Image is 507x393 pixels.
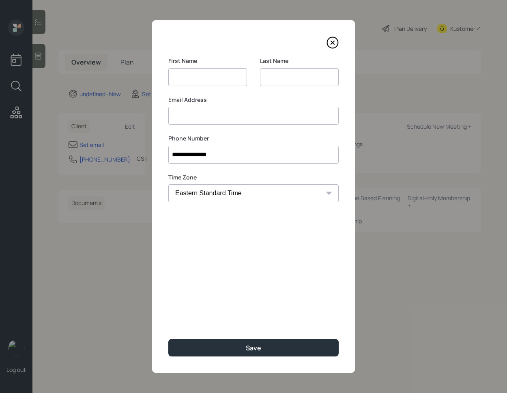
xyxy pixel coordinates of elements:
div: Save [246,343,261,352]
label: First Name [168,57,247,65]
label: Last Name [260,57,339,65]
label: Time Zone [168,173,339,181]
label: Email Address [168,96,339,104]
label: Phone Number [168,134,339,143]
button: Save [168,339,339,356]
